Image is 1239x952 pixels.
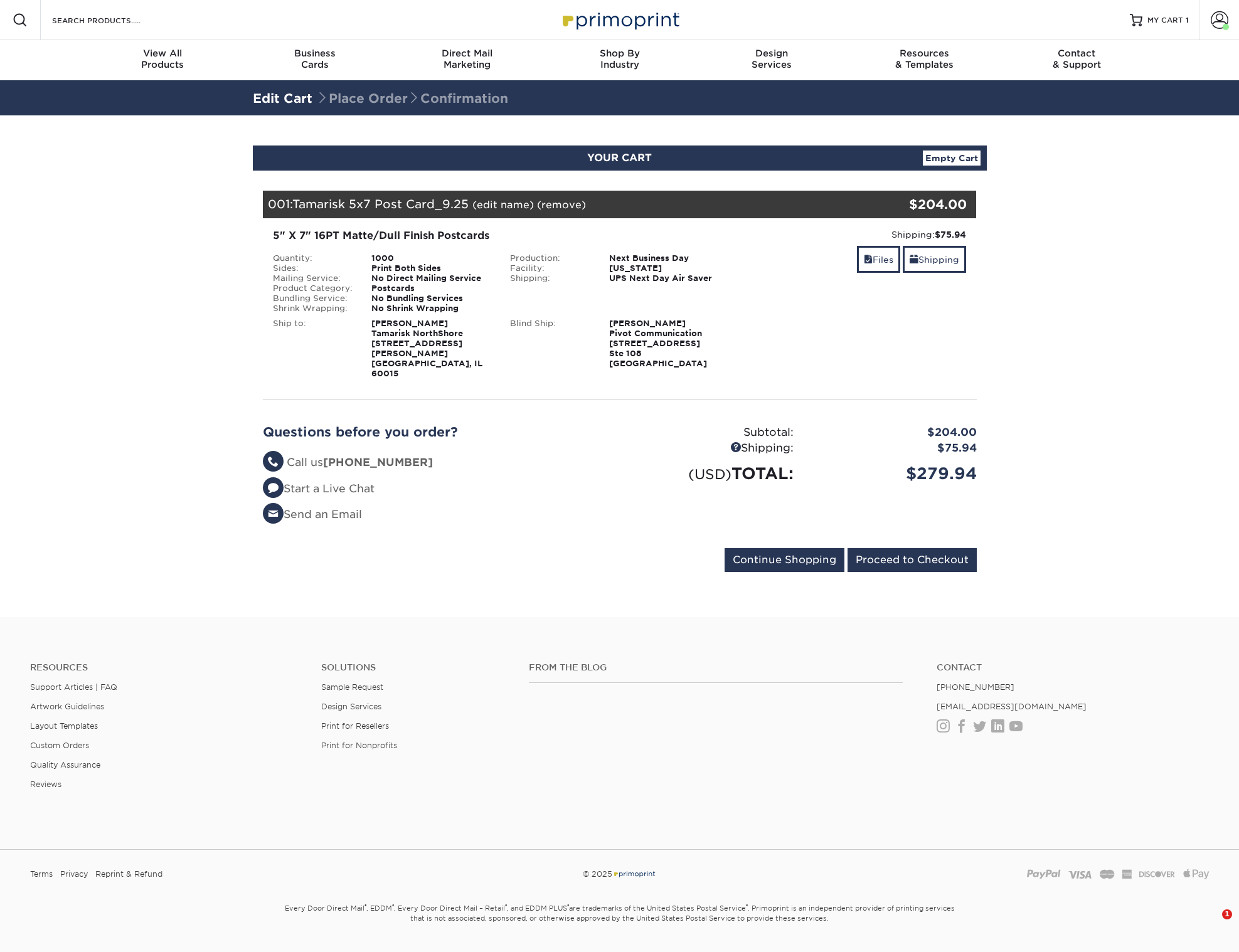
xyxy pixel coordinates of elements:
div: $279.94 [803,462,986,485]
a: Print for Resellers [321,721,389,731]
sup: ® [567,903,569,909]
a: BusinessCards [238,40,391,80]
span: shipping [910,255,918,265]
sup: ® [392,903,394,909]
a: Direct MailMarketing [391,40,543,80]
span: Place Order Confirmation [316,91,508,106]
div: Blind Ship: [501,319,600,369]
div: No Bundling Services [362,294,501,304]
span: View All [87,48,239,59]
span: files [864,255,873,265]
div: Products [87,48,239,70]
a: Contact [937,662,1209,673]
div: $75.94 [803,440,986,457]
span: Contact [1001,48,1153,59]
div: Quantity: [263,253,363,263]
a: Sample Request [321,682,383,692]
a: (remove) [537,199,586,211]
span: Shop By [543,48,696,59]
span: YOUR CART [587,152,652,164]
div: Shrink Wrapping: [263,304,363,314]
span: Resources [848,48,1001,59]
a: Layout Templates [30,721,98,731]
div: 5" X 7" 16PT Matte/Dull Finish Postcards [273,228,729,243]
h4: Solutions [321,662,510,673]
div: Production: [501,253,600,263]
a: Terms [30,865,53,884]
strong: [PERSON_NAME] Tamarisk NorthShore [STREET_ADDRESS][PERSON_NAME] [GEOGRAPHIC_DATA], IL 60015 [371,319,482,378]
iframe: Intercom live chat [1196,909,1226,939]
div: Marketing [391,48,543,70]
a: Start a Live Chat [263,482,375,495]
div: & Support [1001,48,1153,70]
a: Files [857,246,900,273]
sup: ® [746,903,748,909]
div: Print Both Sides [362,263,501,273]
div: Shipping: [748,228,967,241]
div: Shipping: [620,440,803,457]
sup: ® [505,903,507,909]
li: Call us [263,455,610,471]
div: $204.00 [803,425,986,441]
div: Bundling Service: [263,294,363,304]
div: No Direct Mailing Service [362,273,501,283]
div: Facility: [501,263,600,273]
div: Services [696,48,848,70]
h4: Resources [30,662,302,673]
strong: [PERSON_NAME] Pivot Communication [STREET_ADDRESS] Ste 108 [GEOGRAPHIC_DATA] [609,319,707,368]
input: SEARCH PRODUCTS..... [51,13,173,28]
input: Proceed to Checkout [848,548,977,572]
a: Artwork Guidelines [30,702,104,711]
small: (USD) [688,466,731,482]
div: 001: [263,191,858,218]
img: Primoprint [557,6,683,33]
span: Design [696,48,848,59]
div: Industry [543,48,696,70]
div: No Shrink Wrapping [362,304,501,314]
a: Reprint & Refund [95,865,162,884]
a: Edit Cart [253,91,312,106]
a: Custom Orders [30,741,89,750]
input: Continue Shopping [725,548,844,572]
div: © 2025 [420,865,819,884]
div: Cards [238,48,391,70]
strong: $75.94 [935,230,966,240]
a: Quality Assurance [30,760,100,770]
div: Mailing Service: [263,273,363,283]
img: Primoprint [612,869,656,879]
a: Contact& Support [1001,40,1153,80]
sup: ® [364,903,366,909]
span: Tamarisk 5x7 Post Card_9.25 [292,197,469,211]
div: 1000 [362,253,501,263]
a: Reviews [30,780,61,789]
span: 1 [1222,909,1232,919]
strong: [PHONE_NUMBER] [323,456,433,468]
span: MY CART [1147,15,1183,26]
a: DesignServices [696,40,848,80]
a: Shipping [903,246,966,273]
span: Direct Mail [391,48,543,59]
h4: From the Blog [529,662,903,673]
div: Ship to: [263,319,363,379]
div: Sides: [263,263,363,273]
div: Product Category: [263,283,363,294]
div: & Templates [848,48,1001,70]
a: (edit name) [472,199,534,211]
a: Print for Nonprofits [321,741,397,750]
a: Design Services [321,702,381,711]
a: [EMAIL_ADDRESS][DOMAIN_NAME] [937,702,1087,711]
div: TOTAL: [620,462,803,485]
a: Support Articles | FAQ [30,682,117,692]
a: Shop ByIndustry [543,40,696,80]
span: Business [238,48,391,59]
div: Next Business Day [600,253,738,263]
div: Shipping: [501,273,600,283]
div: [US_STATE] [600,263,738,273]
a: Send an Email [263,508,362,521]
div: Subtotal: [620,425,803,441]
a: Privacy [60,865,88,884]
div: UPS Next Day Air Saver [600,273,738,283]
div: $204.00 [858,195,967,214]
h2: Questions before you order? [263,425,610,440]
